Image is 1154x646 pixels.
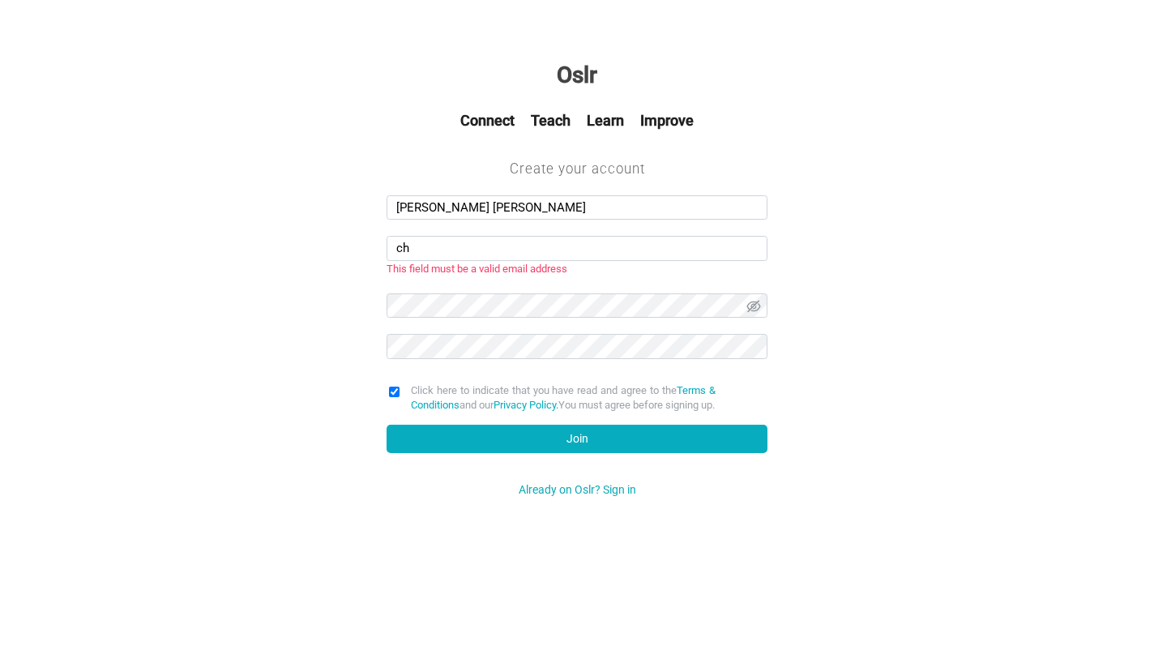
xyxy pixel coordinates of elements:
input: Email (e.g. jon.childs@nhs.uk or ms1205@uol.ac.uk) [387,236,767,261]
a: Already on Oslr? Sign in [519,483,636,496]
p: Click here to indicate that you have read and agree to the and our You must agree before signing up. [411,383,716,413]
div: This field must be a valid email address [387,261,767,277]
button: Join [387,425,767,453]
input: Name [387,195,767,220]
a: Privacy Policy. [494,399,558,411]
img: EyeInvisible-d9a08f2e611e7bb0d5d59df1fd2d6237.svg [746,298,762,314]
